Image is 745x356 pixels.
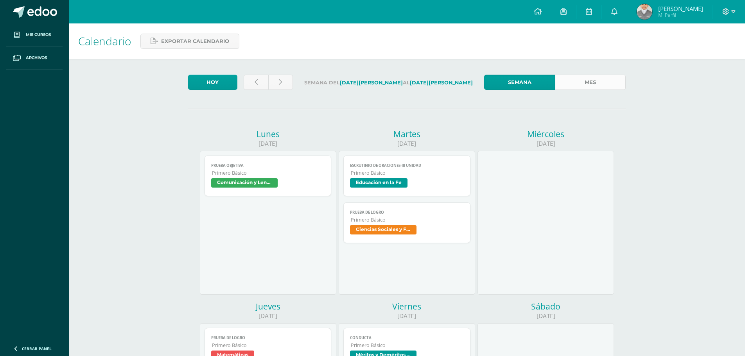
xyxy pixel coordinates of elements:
[351,216,464,223] span: Primero Básico
[351,342,464,349] span: Primero Básico
[212,342,325,349] span: Primero Básico
[161,34,229,48] span: Exportar calendario
[6,23,63,47] a: Mis cursos
[351,170,464,176] span: Primero Básico
[211,335,325,340] span: Prueba de Logro
[200,301,336,312] div: Jueves
[339,140,475,148] div: [DATE]
[339,301,475,312] div: Viernes
[205,156,332,196] a: PRUEBA OBJETIVAPrimero BásicoComunicación y Lenguaje, Idioma Español
[22,346,52,351] span: Cerrar panel
[478,312,614,320] div: [DATE]
[299,75,478,91] label: Semana del al
[555,75,626,90] a: Mes
[211,178,278,188] span: Comunicación y Lenguaje, Idioma Español
[350,178,408,188] span: Educación en la Fe
[478,140,614,148] div: [DATE]
[343,202,470,243] a: Prueba de LogroPrimero BásicoCiencias Sociales y Formación Ciudadana e Interculturalidad
[200,129,336,140] div: Lunes
[478,301,614,312] div: Sábado
[140,34,239,49] a: Exportar calendario
[410,80,473,86] strong: [DATE][PERSON_NAME]
[6,47,63,70] a: Archivos
[200,312,336,320] div: [DATE]
[339,312,475,320] div: [DATE]
[188,75,237,90] a: Hoy
[484,75,555,90] a: Semana
[340,80,403,86] strong: [DATE][PERSON_NAME]
[26,32,51,38] span: Mis cursos
[658,5,703,13] span: [PERSON_NAME]
[212,170,325,176] span: Primero Básico
[78,34,131,48] span: Calendario
[339,129,475,140] div: Martes
[350,163,464,168] span: Escrutinio de Oraciones-III Unidad
[200,140,336,148] div: [DATE]
[350,225,416,234] span: Ciencias Sociales y Formación Ciudadana e Interculturalidad
[637,4,652,20] img: c7b207d7e2256d095ef6bd27d7dcf1d6.png
[26,55,47,61] span: Archivos
[478,129,614,140] div: Miércoles
[350,210,464,215] span: Prueba de Logro
[211,163,325,168] span: PRUEBA OBJETIVA
[350,335,464,340] span: Conducta
[658,12,703,18] span: Mi Perfil
[343,156,470,196] a: Escrutinio de Oraciones-III UnidadPrimero BásicoEducación en la Fe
